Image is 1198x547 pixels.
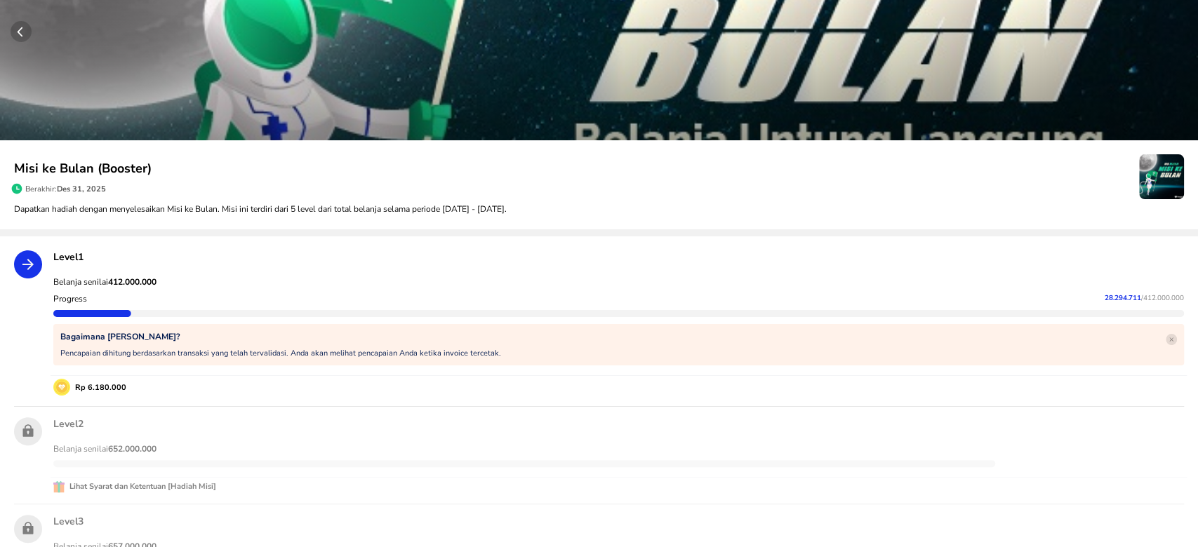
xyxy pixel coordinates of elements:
strong: 652.000.000 [108,443,157,454]
p: Dapatkan hadiah dengan menyelesaikan Misi ke Bulan. Misi ini terdiri dari 5 level dari total bela... [14,203,1184,215]
p: Lihat Syarat dan Ketentuan [Hadiah Misi] [65,480,216,493]
p: Misi ke Bulan (Booster) [14,159,1139,178]
span: 28.294.711 [1105,293,1141,303]
span: Belanja senilai [53,443,157,454]
p: Bagaimana [PERSON_NAME]? [60,331,501,342]
span: / 412.000.000 [1141,293,1184,303]
p: Berakhir: [25,184,106,194]
span: Des 31, 2025 [57,184,106,194]
img: mission-icon-23354 [1139,154,1184,199]
strong: 412.000.000 [108,276,157,288]
p: Progress [53,293,87,304]
span: Belanja senilai [53,276,157,288]
p: Rp 6.180.000 [70,381,126,393]
p: Pencapaian dihitung berdasarkan transaksi yang telah tervalidasi. Anda akan melihat pencapaian An... [60,348,501,358]
p: Level 3 [53,515,1184,528]
p: Level 1 [53,250,1184,264]
p: Level 2 [53,417,1184,431]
